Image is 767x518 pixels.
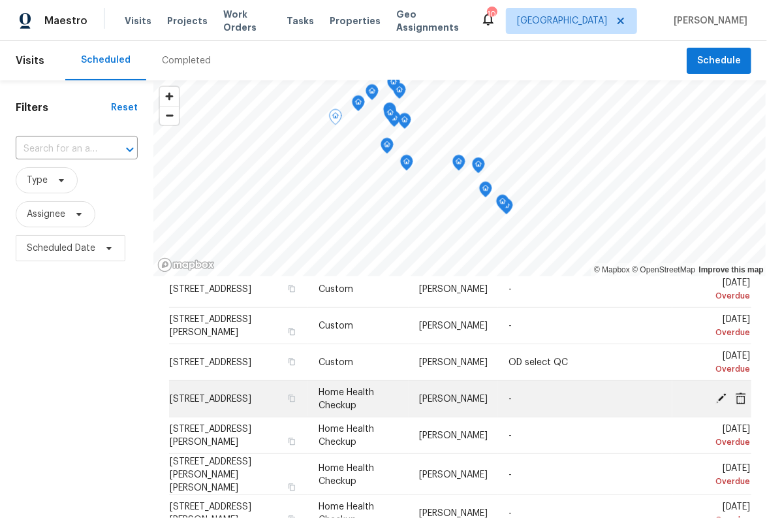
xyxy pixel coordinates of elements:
[160,87,179,106] button: Zoom in
[319,358,353,367] span: Custom
[319,463,374,485] span: Home Health Checkup
[157,257,215,272] a: Mapbox homepage
[496,195,509,215] div: Map marker
[400,155,413,175] div: Map marker
[366,84,379,105] div: Map marker
[419,358,488,367] span: [PERSON_NAME]
[393,83,406,103] div: Map marker
[419,285,488,294] span: [PERSON_NAME]
[419,395,488,404] span: [PERSON_NAME]
[683,351,751,376] span: [DATE]
[509,470,512,479] span: -
[683,289,751,302] div: Overdue
[81,54,131,67] div: Scheduled
[381,138,394,158] div: Map marker
[170,395,251,404] span: [STREET_ADDRESS]
[509,358,568,367] span: OD select QC
[44,14,87,27] span: Maestro
[594,265,630,274] a: Mapbox
[699,265,764,274] a: Improve this map
[27,242,95,255] span: Scheduled Date
[632,265,695,274] a: OpenStreetMap
[170,285,251,294] span: [STREET_ADDRESS]
[683,363,751,376] div: Overdue
[517,14,607,27] span: [GEOGRAPHIC_DATA]
[472,157,485,178] div: Map marker
[452,155,465,175] div: Map marker
[319,388,374,410] span: Home Health Checkup
[479,182,492,202] div: Map marker
[16,101,111,114] h1: Filters
[731,392,751,404] span: Cancel
[683,436,751,449] div: Overdue
[687,48,751,74] button: Schedule
[683,463,751,487] span: [DATE]
[286,356,298,368] button: Copy Address
[223,8,271,34] span: Work Orders
[383,103,396,123] div: Map marker
[330,14,381,27] span: Properties
[286,436,298,447] button: Copy Address
[683,326,751,339] div: Overdue
[352,95,365,116] div: Map marker
[319,425,374,447] span: Home Health Checkup
[167,14,208,27] span: Projects
[170,457,251,492] span: [STREET_ADDRESS][PERSON_NAME][PERSON_NAME]
[121,140,139,159] button: Open
[286,393,298,404] button: Copy Address
[125,14,151,27] span: Visits
[153,80,766,276] canvas: Map
[111,101,138,114] div: Reset
[329,109,342,129] div: Map marker
[286,283,298,295] button: Copy Address
[384,106,397,126] div: Map marker
[419,431,488,440] span: [PERSON_NAME]
[170,425,251,447] span: [STREET_ADDRESS][PERSON_NAME]
[162,54,211,67] div: Completed
[16,139,101,159] input: Search for an address...
[387,75,400,95] div: Map marker
[697,53,741,69] span: Schedule
[319,321,353,331] span: Custom
[509,285,512,294] span: -
[509,321,512,331] span: -
[683,474,751,487] div: Overdue
[487,8,496,21] div: 10
[396,8,465,34] span: Geo Assignments
[16,46,44,75] span: Visits
[160,106,179,125] button: Zoom out
[509,431,512,440] span: -
[286,326,298,338] button: Copy Address
[419,470,488,479] span: [PERSON_NAME]
[27,208,65,221] span: Assignee
[509,395,512,404] span: -
[419,509,488,518] span: [PERSON_NAME]
[668,14,747,27] span: [PERSON_NAME]
[170,315,251,337] span: [STREET_ADDRESS][PERSON_NAME]
[683,425,751,449] span: [DATE]
[683,278,751,302] span: [DATE]
[287,16,314,25] span: Tasks
[509,509,512,518] span: -
[319,285,353,294] span: Custom
[286,481,298,493] button: Copy Address
[27,174,48,187] span: Type
[712,392,731,404] span: Edit
[170,358,251,367] span: [STREET_ADDRESS]
[419,321,488,331] span: [PERSON_NAME]
[683,315,751,339] span: [DATE]
[398,113,411,133] div: Map marker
